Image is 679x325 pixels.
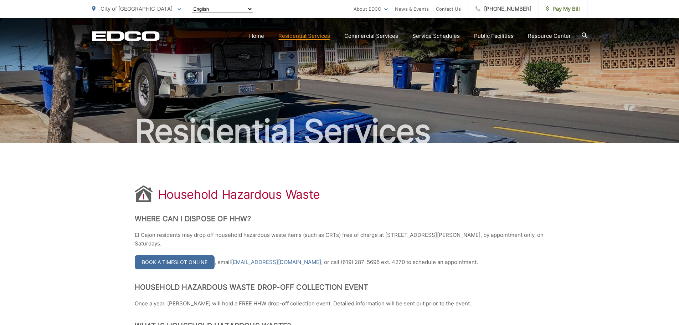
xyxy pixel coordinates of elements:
h2: Where Can I Dispose of HHW? [135,214,545,223]
p: , email , or call (619) 287-5696 ext. 4270 to schedule an appointment. [135,255,545,269]
a: EDCD logo. Return to the homepage. [92,31,160,41]
a: [EMAIL_ADDRESS][DOMAIN_NAME] [231,258,321,266]
h1: Household Hazardous Waste [158,187,320,202]
a: About EDCO [354,5,388,13]
p: El Cajon residents may drop off household hazardous waste items (such as CRTs) free of charge at ... [135,231,545,248]
a: Public Facilities [474,32,514,40]
p: Once a year, [PERSON_NAME] will hold a FREE HHW drop-off collection event. Detailed information w... [135,299,545,308]
a: Resource Center [528,32,571,40]
a: Service Schedules [412,32,460,40]
a: Contact Us [436,5,461,13]
a: Book a Timeslot Online [135,255,215,269]
a: Residential Services [278,32,330,40]
a: Home [249,32,264,40]
span: City of [GEOGRAPHIC_DATA] [101,5,173,12]
a: Commercial Services [344,32,398,40]
select: Select a language [192,6,253,12]
h2: Residential Services [92,113,587,149]
a: News & Events [395,5,429,13]
h2: Household Hazardous Waste Drop-Off Collection Event [135,283,545,291]
span: Pay My Bill [546,5,580,13]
